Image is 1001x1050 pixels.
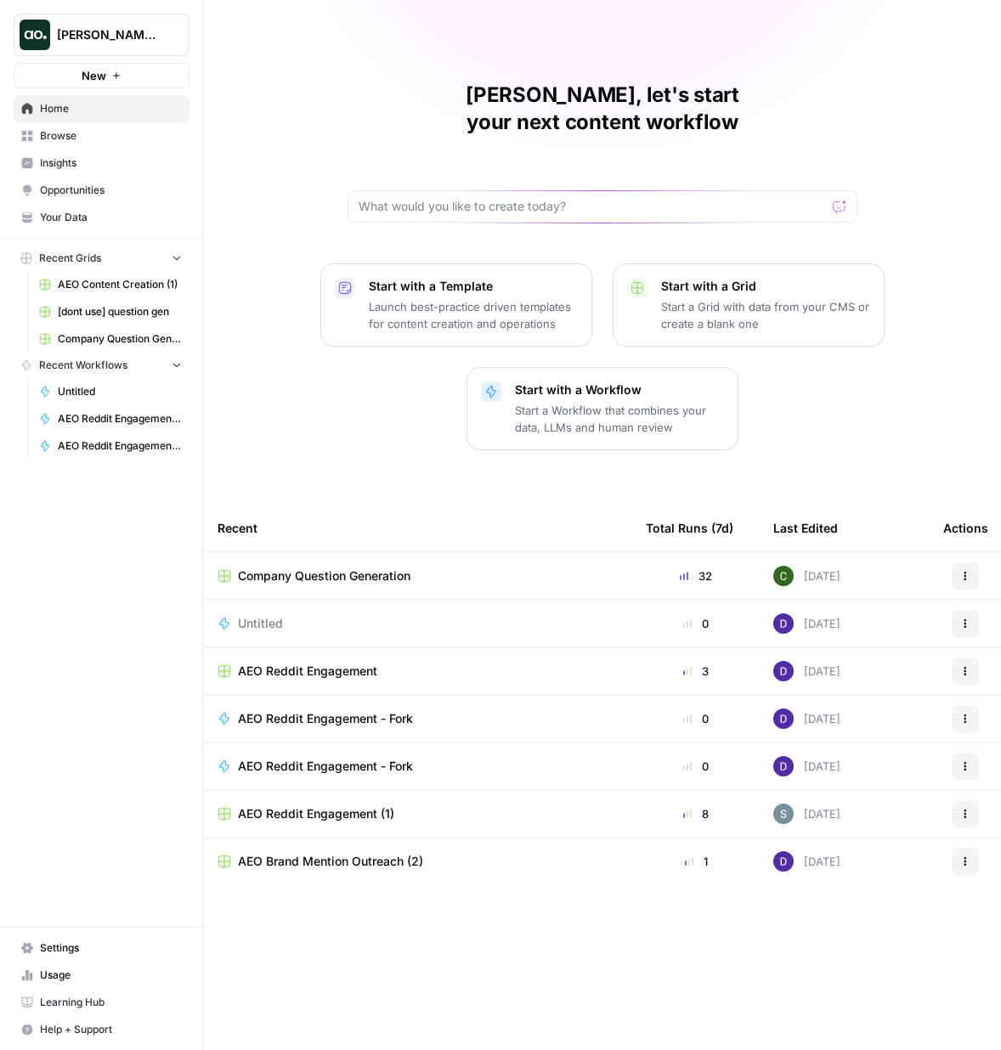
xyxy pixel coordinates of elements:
a: AEO Content Creation (1) [31,271,189,298]
a: Home [14,95,189,122]
span: Recent Workflows [39,358,127,373]
div: [DATE] [773,613,840,634]
div: Last Edited [773,505,838,551]
a: Insights [14,150,189,177]
a: Your Data [14,204,189,231]
a: Company Question Generation [218,567,619,584]
span: Help + Support [40,1022,182,1037]
p: Start with a Grid [661,278,870,295]
span: Usage [40,968,182,983]
p: Start with a Template [369,278,578,295]
span: Untitled [58,384,182,399]
img: 14qrvic887bnlg6dzgoj39zarp80 [773,566,794,586]
img: 6clbhjv5t98vtpq4yyt91utag0vy [773,851,794,872]
div: 32 [646,567,746,584]
a: AEO Reddit Engagement - Fork [218,758,619,775]
span: Company Question Generation [238,567,410,584]
p: Launch best-practice driven templates for content creation and operations [369,298,578,332]
a: AEO Reddit Engagement - Fork [31,405,189,432]
a: AEO Reddit Engagement [218,663,619,680]
input: What would you like to create today? [359,198,826,215]
a: Opportunities [14,177,189,204]
a: [dont use] question gen [31,298,189,325]
div: Recent [218,505,619,551]
span: Untitled [238,615,283,632]
span: AEO Brand Mention Outreach (2) [238,853,423,870]
span: Your Data [40,210,182,225]
h1: [PERSON_NAME], let's start your next content workflow [348,82,857,136]
button: Recent Grids [14,246,189,271]
span: Learning Hub [40,995,182,1010]
button: Start with a WorkflowStart a Workflow that combines your data, LLMs and human review [467,367,738,450]
a: AEO Brand Mention Outreach (2) [218,853,619,870]
span: Company Question Generation [58,331,182,347]
div: [DATE] [773,804,840,824]
div: [DATE] [773,661,840,681]
div: [DATE] [773,851,840,872]
span: Home [40,101,182,116]
div: 0 [646,758,746,775]
img: w7f6q2jfcebns90hntjxsl93h3td [773,804,794,824]
div: Total Runs (7d) [646,505,733,551]
a: Settings [14,934,189,962]
button: Recent Workflows [14,353,189,378]
img: 6clbhjv5t98vtpq4yyt91utag0vy [773,708,794,729]
a: Untitled [31,378,189,405]
span: [PERSON_NAME] Test [57,26,160,43]
a: Untitled [218,615,619,632]
div: [DATE] [773,566,840,586]
span: AEO Reddit Engagement - Fork [58,411,182,426]
p: Start with a Workflow [515,381,724,398]
span: New [82,67,106,84]
button: Start with a GridStart a Grid with data from your CMS or create a blank one [613,263,885,347]
button: New [14,63,189,88]
button: Workspace: Dillon Test [14,14,189,56]
span: AEO Content Creation (1) [58,277,182,292]
a: Company Question Generation [31,325,189,353]
div: 8 [646,805,746,822]
span: AEO Reddit Engagement [238,663,377,680]
a: AEO Reddit Engagement - Fork [31,432,189,460]
span: [dont use] question gen [58,304,182,319]
div: Actions [943,505,988,551]
img: 6clbhjv5t98vtpq4yyt91utag0vy [773,613,794,634]
img: Dillon Test Logo [20,20,50,50]
div: [DATE] [773,756,840,776]
p: Start a Workflow that combines your data, LLMs and human review [515,402,724,436]
span: AEO Reddit Engagement - Fork [58,438,182,454]
div: 3 [646,663,746,680]
span: Opportunities [40,183,182,198]
button: Start with a TemplateLaunch best-practice driven templates for content creation and operations [320,263,592,347]
a: Browse [14,122,189,150]
div: 0 [646,615,746,632]
span: Insights [40,155,182,171]
span: AEO Reddit Engagement (1) [238,805,394,822]
p: Start a Grid with data from your CMS or create a blank one [661,298,870,332]
div: [DATE] [773,708,840,729]
span: Settings [40,940,182,956]
div: 1 [646,853,746,870]
span: Recent Grids [39,251,101,266]
div: 0 [646,710,746,727]
img: 6clbhjv5t98vtpq4yyt91utag0vy [773,661,794,681]
span: AEO Reddit Engagement - Fork [238,710,413,727]
a: Usage [14,962,189,989]
img: 6clbhjv5t98vtpq4yyt91utag0vy [773,756,794,776]
button: Help + Support [14,1016,189,1043]
span: Browse [40,128,182,144]
a: Learning Hub [14,989,189,1016]
a: AEO Reddit Engagement - Fork [218,710,619,727]
a: AEO Reddit Engagement (1) [218,805,619,822]
span: AEO Reddit Engagement - Fork [238,758,413,775]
